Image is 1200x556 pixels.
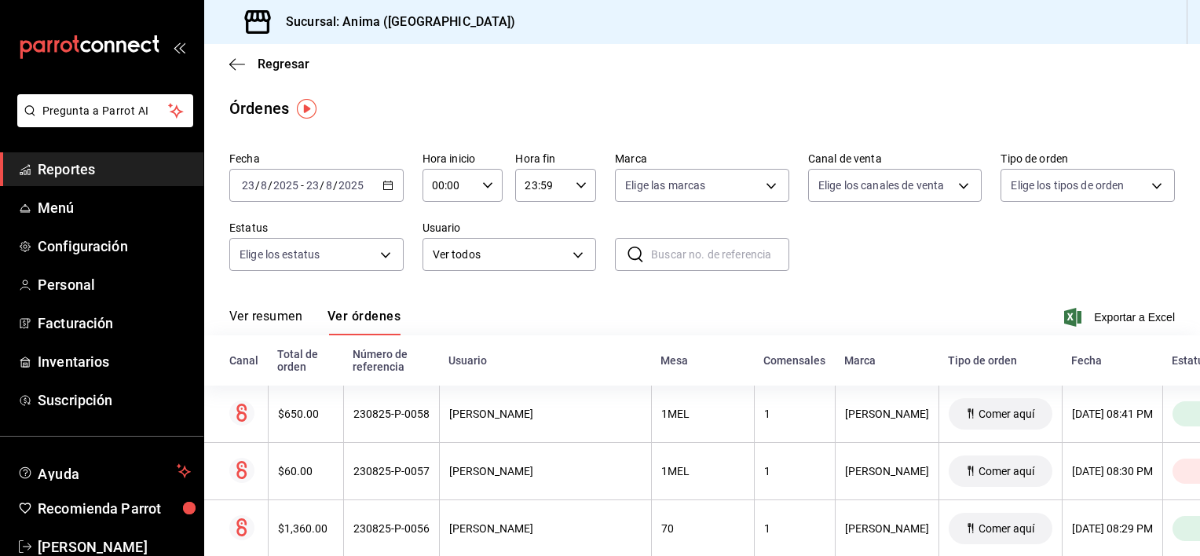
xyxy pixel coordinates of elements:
label: Marca [615,153,789,164]
input: Buscar no. de referencia [651,239,789,270]
span: Pregunta a Parrot AI [42,103,169,119]
label: Fecha [229,153,404,164]
button: Regresar [229,57,309,71]
div: Número de referencia [353,348,430,373]
span: Reportes [38,159,191,180]
span: Personal [38,274,191,295]
div: navigation tabs [229,309,401,335]
div: 1MEL [661,408,745,420]
div: 1 [764,522,825,535]
div: [PERSON_NAME] [845,465,929,477]
label: Tipo de orden [1001,153,1175,164]
h3: Sucursal: Anima ([GEOGRAPHIC_DATA]) [273,13,516,31]
input: ---- [338,179,364,192]
label: Canal de venta [808,153,982,164]
span: Elige las marcas [625,177,705,193]
div: [DATE] 08:29 PM [1072,522,1153,535]
div: [PERSON_NAME] [449,408,642,420]
span: Elige los canales de venta [818,177,944,193]
input: -- [260,179,268,192]
div: 1MEL [661,465,745,477]
span: Comer aquí [972,408,1041,420]
input: -- [305,179,320,192]
div: Marca [844,354,929,367]
div: Total de orden [277,348,334,373]
input: ---- [273,179,299,192]
span: Regresar [258,57,309,71]
label: Hora fin [515,153,596,164]
div: [PERSON_NAME] [449,522,642,535]
div: [PERSON_NAME] [845,408,929,420]
div: 230825-P-0056 [353,522,430,535]
div: 230825-P-0057 [353,465,430,477]
div: 70 [661,522,745,535]
span: Comer aquí [972,465,1041,477]
div: $60.00 [278,465,334,477]
span: / [268,179,273,192]
button: Exportar a Excel [1067,308,1175,327]
div: Comensales [763,354,825,367]
div: $650.00 [278,408,334,420]
span: Elige los tipos de orden [1011,177,1124,193]
span: / [320,179,324,192]
div: [DATE] 08:41 PM [1072,408,1153,420]
label: Hora inicio [423,153,503,164]
div: Órdenes [229,97,289,120]
button: Ver resumen [229,309,302,335]
div: Tipo de orden [948,354,1052,367]
input: -- [241,179,255,192]
a: Pregunta a Parrot AI [11,114,193,130]
div: [DATE] 08:30 PM [1072,465,1153,477]
span: / [255,179,260,192]
div: Usuario [448,354,642,367]
span: Inventarios [38,351,191,372]
div: 1 [764,465,825,477]
div: [PERSON_NAME] [449,465,642,477]
span: Ver todos [433,247,568,263]
button: open_drawer_menu [173,41,185,53]
div: $1,360.00 [278,522,334,535]
div: 230825-P-0058 [353,408,430,420]
span: Configuración [38,236,191,257]
button: Pregunta a Parrot AI [17,94,193,127]
label: Estatus [229,222,404,233]
input: -- [325,179,333,192]
img: Tooltip marker [297,99,316,119]
div: Mesa [660,354,745,367]
span: - [301,179,304,192]
div: 1 [764,408,825,420]
label: Usuario [423,222,597,233]
div: Canal [229,354,258,367]
span: Recomienda Parrot [38,498,191,519]
span: Elige los estatus [240,247,320,262]
span: / [333,179,338,192]
span: Facturación [38,313,191,334]
span: Suscripción [38,390,191,411]
div: Fecha [1071,354,1153,367]
div: [PERSON_NAME] [845,522,929,535]
span: Ayuda [38,462,170,481]
span: Menú [38,197,191,218]
span: Comer aquí [972,522,1041,535]
button: Ver órdenes [327,309,401,335]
